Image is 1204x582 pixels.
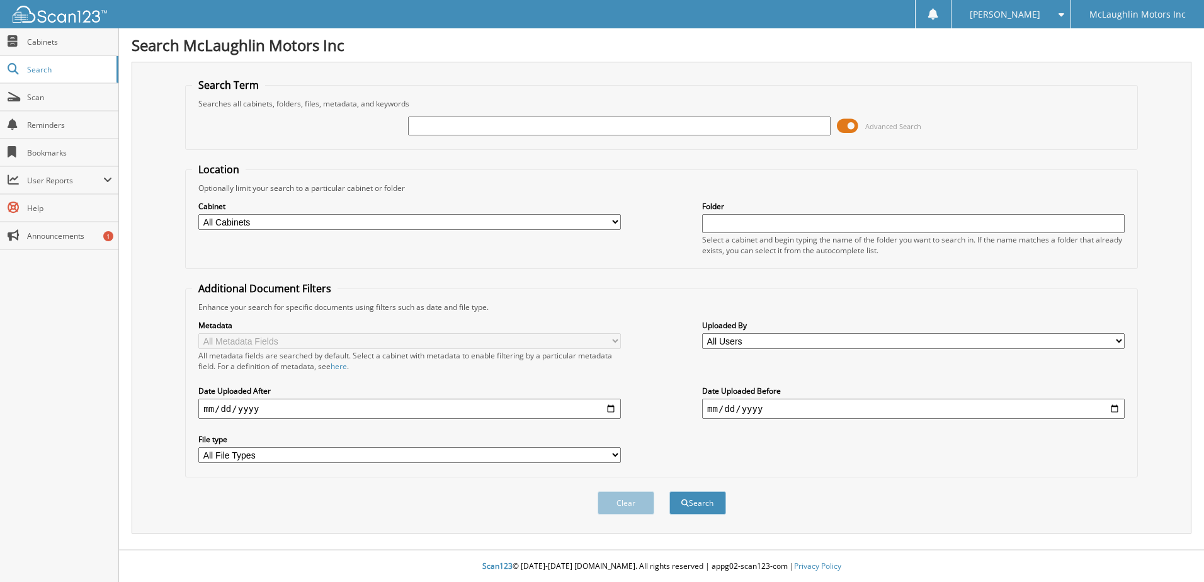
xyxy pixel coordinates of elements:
[198,434,621,445] label: File type
[702,399,1125,419] input: end
[27,37,112,47] span: Cabinets
[192,282,338,295] legend: Additional Document Filters
[27,92,112,103] span: Scan
[794,561,841,571] a: Privacy Policy
[198,399,621,419] input: start
[13,6,107,23] img: scan123-logo-white.svg
[27,231,112,241] span: Announcements
[27,175,103,186] span: User Reports
[27,120,112,130] span: Reminders
[192,78,265,92] legend: Search Term
[669,491,726,515] button: Search
[198,350,621,372] div: All metadata fields are searched by default. Select a cabinet with metadata to enable filtering b...
[192,163,246,176] legend: Location
[482,561,513,571] span: Scan123
[27,64,110,75] span: Search
[198,201,621,212] label: Cabinet
[598,491,654,515] button: Clear
[27,203,112,214] span: Help
[331,361,347,372] a: here
[702,320,1125,331] label: Uploaded By
[970,11,1040,18] span: [PERSON_NAME]
[119,551,1204,582] div: © [DATE]-[DATE] [DOMAIN_NAME]. All rights reserved | appg02-scan123-com |
[865,122,921,131] span: Advanced Search
[198,320,621,331] label: Metadata
[192,302,1131,312] div: Enhance your search for specific documents using filters such as date and file type.
[1141,522,1204,582] iframe: Chat Widget
[192,98,1131,109] div: Searches all cabinets, folders, files, metadata, and keywords
[198,385,621,396] label: Date Uploaded After
[702,201,1125,212] label: Folder
[132,35,1191,55] h1: Search McLaughlin Motors Inc
[27,147,112,158] span: Bookmarks
[192,183,1131,193] div: Optionally limit your search to a particular cabinet or folder
[103,231,113,241] div: 1
[1089,11,1186,18] span: McLaughlin Motors Inc
[702,234,1125,256] div: Select a cabinet and begin typing the name of the folder you want to search in. If the name match...
[702,385,1125,396] label: Date Uploaded Before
